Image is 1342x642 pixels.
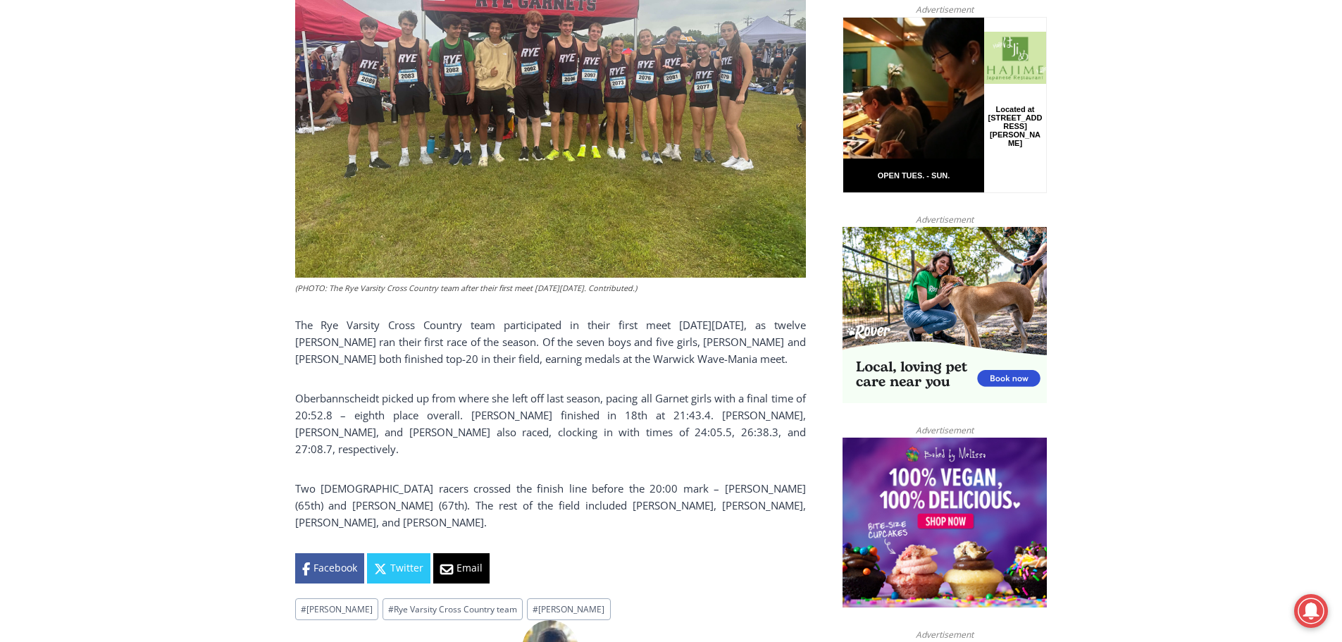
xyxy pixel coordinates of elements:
a: Intern @ [DOMAIN_NAME] [339,137,683,175]
span: # [301,603,306,615]
a: Facebook [295,553,364,583]
span: # [388,603,394,615]
span: Open Tues. - Sun. [PHONE_NUMBER] [4,145,138,199]
div: "I learned about the history of a place I’d honestly never considered even as a resident of [GEOG... [356,1,666,137]
span: Advertisement [902,3,988,16]
span: Advertisement [902,424,988,437]
p: The Rye Varsity Cross Country team participated in their first meet [DATE][DATE], as twelve [PERS... [295,316,806,367]
a: #[PERSON_NAME] [527,598,610,620]
a: #Rye Varsity Cross Country team [383,598,523,620]
p: Two [DEMOGRAPHIC_DATA] racers crossed the finish line before the 20:00 mark – [PERSON_NAME] (65th... [295,480,806,531]
figcaption: (PHOTO: The Rye Varsity Cross Country team after their first meet [DATE][DATE]. Contributed.) [295,282,806,295]
a: Open Tues. - Sun. [PHONE_NUMBER] [1,142,142,175]
p: Oberbannscheidt picked up from where she left off last season, pacing all Garnet girls with a fin... [295,390,806,457]
span: Advertisement [902,213,988,226]
span: Advertisement [902,628,988,641]
a: #[PERSON_NAME] [295,598,378,620]
a: Email [433,553,490,583]
span: # [533,603,538,615]
a: Twitter [367,553,430,583]
img: Baked by Melissa [843,438,1047,608]
span: Intern @ [DOMAIN_NAME] [368,140,653,172]
div: Located at [STREET_ADDRESS][PERSON_NAME] [144,88,200,168]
